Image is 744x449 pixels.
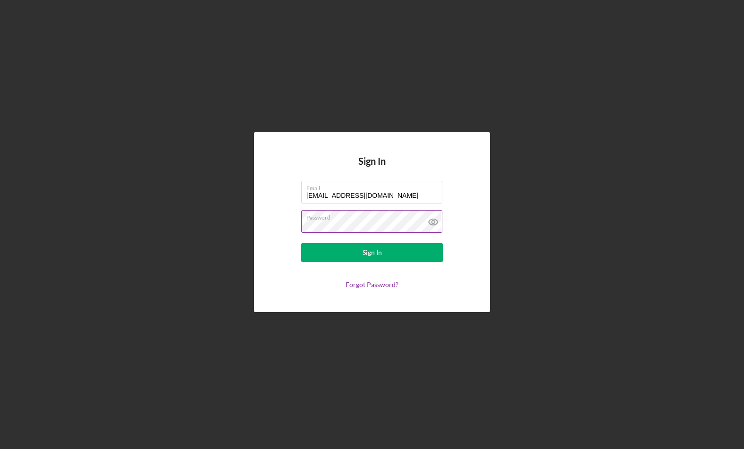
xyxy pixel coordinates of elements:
label: Password [306,211,442,221]
label: Email [306,181,442,192]
div: Sign In [363,243,382,262]
a: Forgot Password? [346,280,398,288]
button: Sign In [301,243,443,262]
h4: Sign In [358,156,386,181]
